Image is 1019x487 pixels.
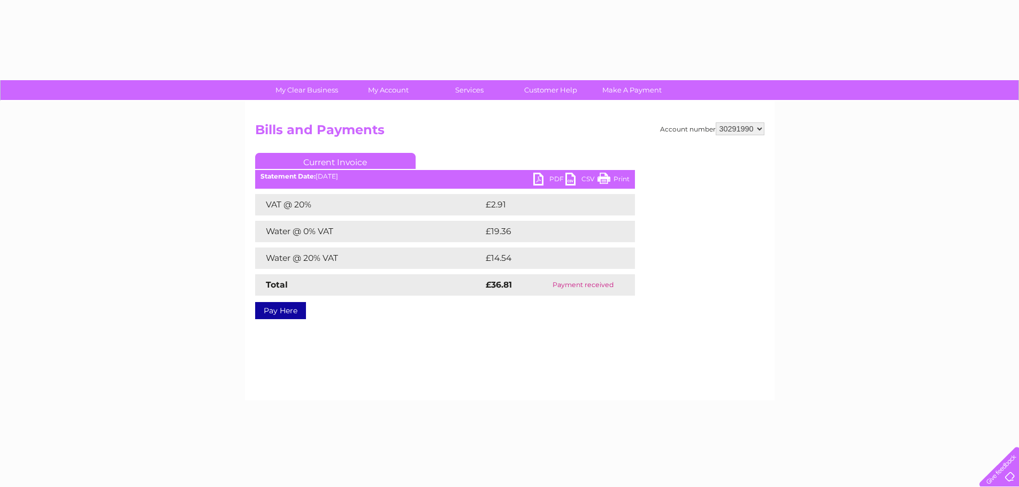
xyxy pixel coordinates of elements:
td: Water @ 0% VAT [255,221,483,242]
a: Pay Here [255,302,306,319]
a: Print [597,173,630,188]
a: Customer Help [507,80,595,100]
td: Payment received [532,274,634,296]
a: My Clear Business [263,80,351,100]
td: £14.54 [483,248,612,269]
td: £2.91 [483,194,609,215]
strong: £36.81 [486,280,512,290]
div: Account number [660,122,764,135]
h2: Bills and Payments [255,122,764,143]
td: Water @ 20% VAT [255,248,483,269]
a: PDF [533,173,565,188]
a: CSV [565,173,597,188]
a: Services [425,80,514,100]
td: VAT @ 20% [255,194,483,215]
a: Make A Payment [588,80,676,100]
td: £19.36 [483,221,612,242]
a: My Account [344,80,432,100]
a: Current Invoice [255,153,416,169]
strong: Total [266,280,288,290]
b: Statement Date: [261,172,316,180]
div: [DATE] [255,173,635,180]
